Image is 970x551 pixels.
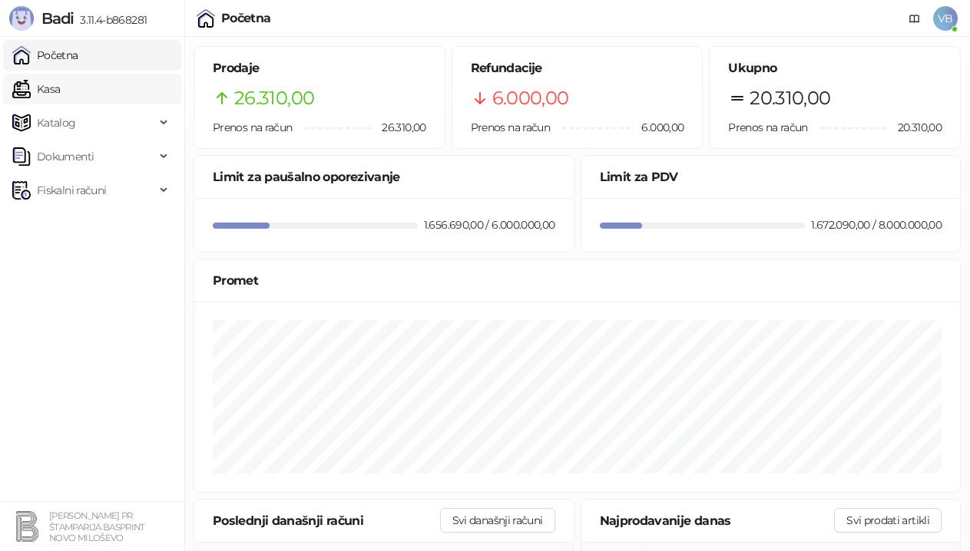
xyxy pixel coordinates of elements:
h5: Prodaje [213,59,426,78]
span: 6.000,00 [631,119,684,136]
span: Prenos na račun [471,120,550,134]
h5: Ukupno [728,59,942,78]
div: Najprodavanije danas [600,511,835,530]
div: Promet [213,271,942,290]
span: Katalog [37,107,76,138]
span: 3.11.4-b868281 [74,13,147,27]
a: Kasa [12,74,60,104]
div: Limit za PDV [600,167,942,186]
a: Dokumentacija [902,6,927,31]
span: VB [933,6,958,31]
a: Početna [12,40,78,71]
span: 6.000,00 [492,84,569,113]
small: [PERSON_NAME] PR ŠTAMPARIJA BASPRINT NOVO MILOŠEVO [49,510,145,543]
img: 64x64-companyLogo-f2502bd9-5580-44b6-8a07-fdca4e89aa2d.png [12,511,43,542]
span: Prenos na račun [728,120,807,134]
span: Fiskalni računi [37,175,106,206]
span: Dokumenti [37,141,94,172]
button: Svi prodati artikli [834,508,942,533]
img: Logo [9,6,34,31]
div: 1.672.090,00 / 8.000.000,00 [808,216,945,233]
div: Limit za paušalno oporezivanje [213,167,555,186]
div: Početna [221,12,271,25]
span: 20.310,00 [887,119,942,136]
span: 26.310,00 [234,84,314,113]
span: 20.310,00 [750,84,830,113]
div: Poslednji današnji računi [213,511,440,530]
span: Badi [41,9,74,28]
span: 26.310,00 [371,119,425,136]
h5: Refundacije [471,59,684,78]
span: Prenos na račun [213,120,292,134]
div: 1.656.690,00 / 6.000.000,00 [421,216,558,233]
button: Svi današnji računi [440,508,555,533]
